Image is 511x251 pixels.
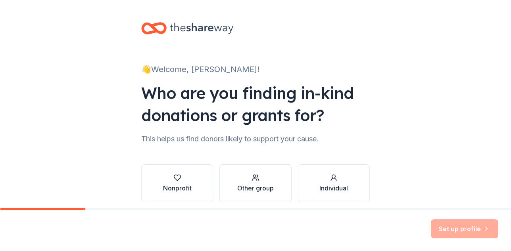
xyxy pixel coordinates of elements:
[319,183,348,193] div: Individual
[237,183,274,193] div: Other group
[141,133,370,145] div: This helps us find donors likely to support your cause.
[163,183,192,193] div: Nonprofit
[219,164,291,202] button: Other group
[141,82,370,126] div: Who are you finding in-kind donations or grants for?
[141,63,370,76] div: 👋 Welcome, [PERSON_NAME]!
[298,164,370,202] button: Individual
[141,164,213,202] button: Nonprofit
